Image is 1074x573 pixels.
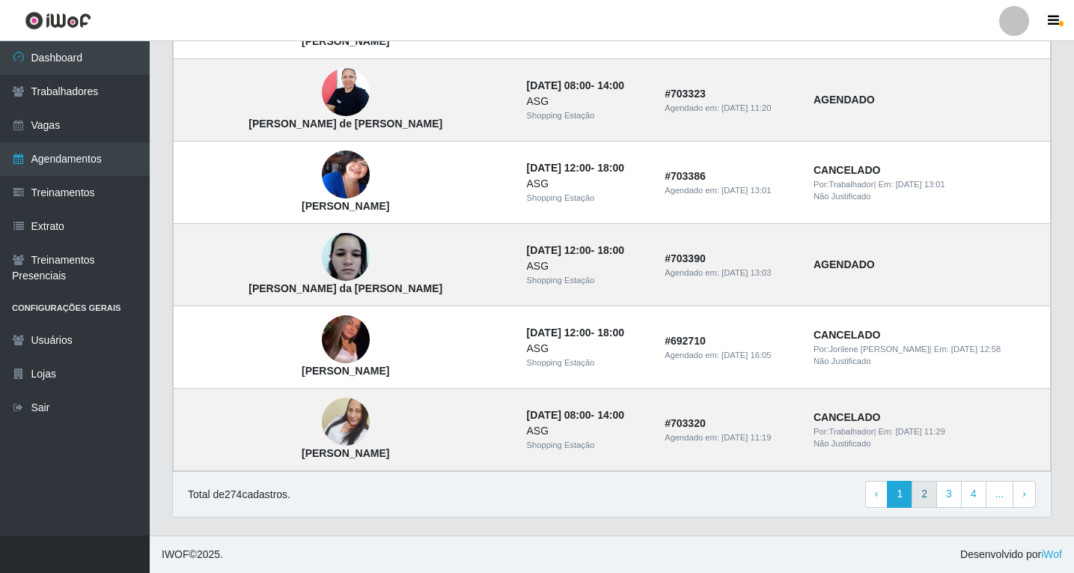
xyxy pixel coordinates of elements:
img: Francisca Margarete de Oliveira [322,145,370,204]
img: Ligiane Samara da Silva [322,380,370,465]
div: ASG [527,423,647,439]
time: [DATE] 08:00 [527,409,591,421]
strong: - [527,162,624,174]
div: Agendado em: [665,267,796,279]
time: 14:00 [597,79,624,91]
span: © 2025 . [162,547,223,563]
a: Previous [865,481,888,508]
time: [DATE] 08:00 [527,79,591,91]
time: [DATE] 13:01 [721,186,771,195]
a: iWof [1041,548,1062,560]
img: Jeyce Layane Florentino Lopes [322,288,370,392]
div: Não Justificado [814,190,1041,203]
div: | Em: [814,343,1041,356]
strong: # 703320 [665,417,706,429]
span: Por: Trabalhador [814,180,873,189]
div: Agendado em: [665,102,796,115]
img: CoreUI Logo [25,11,91,30]
strong: # 703386 [665,170,706,182]
strong: # 703390 [665,252,706,264]
div: Shopping Estação [527,357,647,369]
strong: - [527,327,624,339]
time: [DATE] 12:00 [527,162,591,174]
div: | Em: [814,425,1041,438]
time: [DATE] 13:03 [721,268,771,277]
a: 2 [912,481,937,508]
div: Shopping Estação [527,109,647,122]
strong: AGENDADO [814,94,875,106]
span: › [1022,488,1026,500]
a: Next [1013,481,1036,508]
div: Agendado em: [665,431,796,444]
strong: CANCELADO [814,164,880,176]
a: 1 [887,481,912,508]
time: [DATE] 12:00 [527,327,591,339]
p: Total de 274 cadastros. [188,487,290,503]
div: ASG [527,176,647,192]
strong: [PERSON_NAME] [302,365,389,377]
div: Não Justificado [814,355,1041,368]
strong: - [527,79,624,91]
strong: CANCELADO [814,411,880,423]
span: Desenvolvido por [960,547,1062,563]
strong: [PERSON_NAME] de [PERSON_NAME] [248,118,442,130]
strong: CANCELADO [814,329,880,341]
strong: - [527,409,624,421]
div: Shopping Estação [527,439,647,452]
a: 3 [936,481,962,508]
time: [DATE] 11:29 [895,427,945,436]
nav: pagination [865,481,1036,508]
div: Agendado em: [665,349,796,362]
strong: # 703323 [665,88,706,100]
time: 14:00 [597,409,624,421]
span: IWOF [162,548,189,560]
div: Shopping Estação [527,274,647,287]
time: 18:00 [597,244,624,256]
div: ASG [527,258,647,274]
span: ‹ [875,488,879,500]
time: 18:00 [597,327,624,339]
a: ... [986,481,1014,508]
strong: AGENDADO [814,258,875,270]
strong: [PERSON_NAME] [302,447,389,459]
time: [DATE] 11:20 [721,103,771,112]
strong: [PERSON_NAME] [302,200,389,212]
strong: - [527,244,624,256]
span: Por: Trabalhador [814,427,873,436]
div: Agendado em: [665,184,796,197]
time: [DATE] 16:05 [721,351,771,360]
strong: # 692710 [665,335,706,347]
div: ASG [527,94,647,109]
a: 4 [961,481,986,508]
img: Elisandra Santana da Silva Dutra [322,225,370,289]
div: Shopping Estação [527,192,647,204]
time: [DATE] 13:01 [895,180,945,189]
div: Não Justificado [814,437,1041,450]
time: [DATE] 12:00 [527,244,591,256]
span: Por: Jorilene [PERSON_NAME] [814,345,930,354]
time: [DATE] 11:19 [721,433,771,442]
div: | Em: [814,178,1041,191]
strong: [PERSON_NAME] [302,35,389,47]
time: 18:00 [597,162,624,174]
strong: [PERSON_NAME] da [PERSON_NAME] [248,282,442,294]
time: [DATE] 12:58 [951,345,1001,354]
div: ASG [527,341,647,357]
img: Maria de Fatima Silva de Medeiros [322,61,370,124]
